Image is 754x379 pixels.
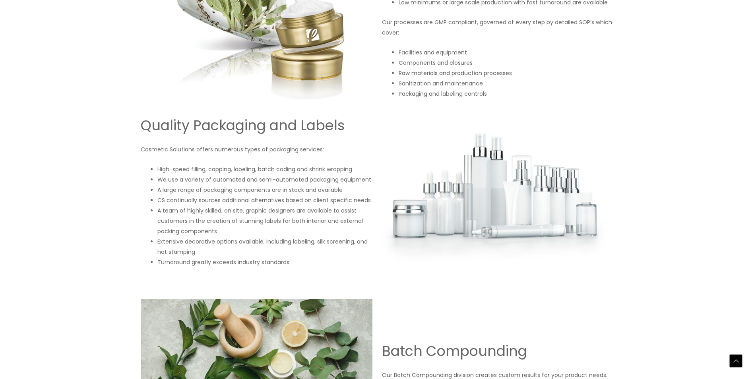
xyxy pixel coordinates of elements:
[399,58,614,68] li: Components and closures
[399,78,614,89] li: Sanitization and maintenance
[157,236,372,257] li: Extensive decorative options available, including labeling, silk screening, and hot stamping
[157,185,372,195] li: A large range of packaging components are in stock and available
[399,89,614,99] li: Packaging and labeling controls
[157,195,372,205] li: CS continually sources additional alternatives based on client specific needs
[382,342,614,360] h2: Batch Compounding
[157,257,372,267] li: Turnaround greatly exceeds industry standards
[399,47,614,58] li: Facilities and equipment
[399,68,614,78] li: Raw materials and production processes
[157,174,372,185] li: We use a variety of automated and semi-automated packaging equipment
[141,116,372,135] h2: Quality Packaging and Labels
[141,144,372,155] p: Cosmetic Solutions offers numerous types of packaging services:
[382,17,614,38] p: Our processes are GMP compliant, governed at every step by detailed SOP’s which cover:
[157,164,372,174] li: High-speed filling, capping, labeling, batch coding and shrink wrapping
[382,116,614,265] img: Private Label Packaging image, featuring an assortment of skin care packaging containers
[157,205,372,236] li: A team of highly skilled, on site, graphic designers are available to assist customers in the cre...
